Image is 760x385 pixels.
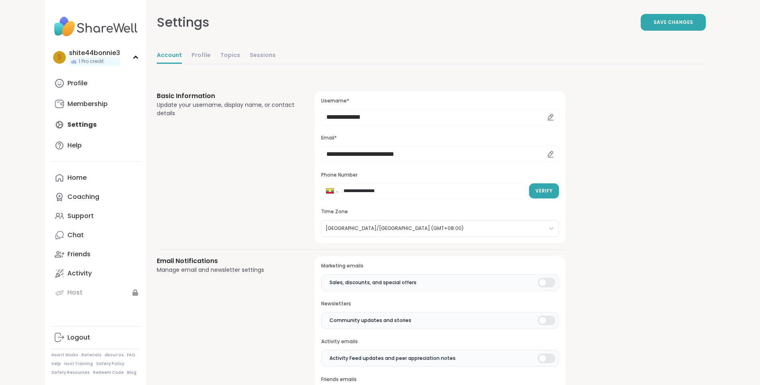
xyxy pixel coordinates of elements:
div: Profile [67,79,87,88]
a: Safety Policy [96,361,124,367]
a: Home [51,168,140,187]
h3: Username* [321,98,559,104]
div: Support [67,212,94,220]
div: Coaching [67,192,99,201]
span: Activity Feed updates and peer appreciation notes [330,355,456,362]
h3: Email Notifications [157,256,296,266]
h3: Basic Information [157,91,296,101]
a: Safety Resources [51,370,90,375]
a: Blog [127,370,136,375]
a: Referrals [81,352,101,358]
a: Logout [51,328,140,347]
div: Logout [67,333,90,342]
h3: Friends emails [321,376,559,383]
a: Friends [51,245,140,264]
div: Home [67,173,87,182]
span: Community updates and stories [330,317,411,324]
a: Membership [51,94,140,114]
img: ShareWell Nav Logo [51,13,140,41]
h3: Email* [321,135,559,141]
div: Manage email and newsletter settings [157,266,296,274]
div: Help [67,141,82,150]
a: About Us [105,352,124,358]
a: Redeem Code [93,370,124,375]
h3: Marketing emails [321,263,559,269]
a: How It Works [51,352,78,358]
div: Chat [67,231,84,240]
div: Update your username, display name, or contact details [157,101,296,118]
span: s [57,52,61,63]
div: Friends [67,250,91,259]
div: Activity [67,269,92,278]
a: FAQ [127,352,135,358]
h3: Phone Number [321,172,559,179]
span: Verify [535,187,553,194]
a: Coaching [51,187,140,206]
span: 1 Pro credit [79,58,104,65]
a: Account [157,48,182,64]
button: Save Changes [641,14,706,31]
a: Host [51,283,140,302]
a: Profile [191,48,211,64]
a: Profile [51,74,140,93]
h3: Activity emails [321,338,559,345]
h3: Newsletters [321,301,559,307]
a: Topics [220,48,240,64]
a: Chat [51,226,140,245]
div: Membership [67,100,108,108]
a: Help [51,136,140,155]
div: Settings [157,13,209,32]
span: Save Changes [653,19,693,26]
a: Support [51,206,140,226]
a: Sessions [250,48,276,64]
span: Sales, discounts, and special offers [330,279,417,286]
div: shite44bonnie3 [69,49,120,57]
a: Activity [51,264,140,283]
a: Help [51,361,61,367]
a: Host Training [64,361,93,367]
div: Host [67,288,83,297]
h3: Time Zone [321,208,559,215]
button: Verify [529,183,559,198]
